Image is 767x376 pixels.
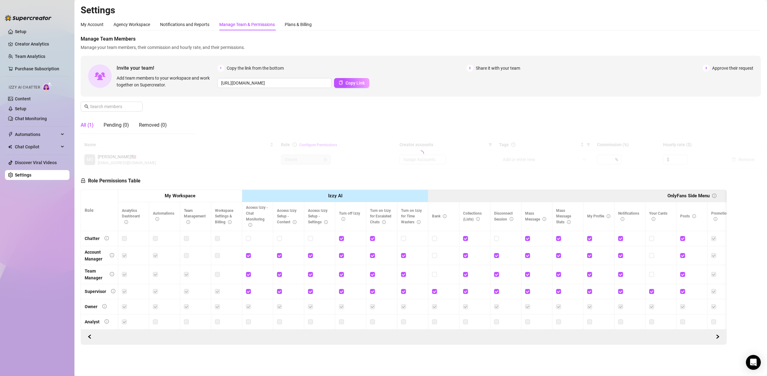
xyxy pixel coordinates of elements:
span: Promotions [711,211,731,221]
span: info-circle [324,220,328,224]
span: info-circle [105,236,109,240]
span: Team Management [184,208,206,225]
span: Posts [680,214,696,218]
div: Analyst [85,318,100,325]
span: info-circle [341,217,345,221]
div: Open Intercom Messenger [746,355,761,370]
strong: Izzy AI [328,193,342,199]
div: All (1) [81,121,94,129]
span: copy [339,81,343,85]
span: info-circle [692,214,696,218]
span: Access Izzy - Chat Monitoring [246,205,268,227]
span: Access Izzy Setup - Settings [308,208,328,225]
input: Search members [90,103,134,110]
span: right [716,334,720,339]
button: Scroll Backward [713,332,723,342]
span: info-circle [293,220,297,224]
img: logo-BBDzfeDw.svg [5,15,51,21]
a: Content [15,96,31,101]
span: left [87,334,92,339]
div: Pending (0) [104,121,129,129]
div: Agency Workspace [114,21,150,28]
span: Turn on Izzy for Escalated Chats [370,208,391,225]
span: Bank [432,214,447,218]
span: Share it with your team [476,65,520,72]
span: Copy the link from the bottom [227,65,284,72]
span: info-circle [607,214,610,218]
span: info-circle [510,217,513,221]
span: Add team members to your workspace and work together on Supercreator. [117,75,215,88]
span: thunderbolt [8,132,13,137]
div: Manage Team & Permissions [219,21,275,28]
a: Creator Analytics [15,39,65,49]
a: Settings [15,173,31,177]
span: Approve their request [712,65,753,72]
span: info-circle [652,217,655,221]
span: info-circle [542,217,546,221]
span: Mass Message Stats [556,208,571,225]
span: 3 [703,65,710,72]
span: loading [417,150,425,158]
div: Owner [85,303,97,310]
span: Izzy AI Chatter [9,85,40,90]
span: Workspace Settings & Billing [215,208,233,225]
span: info-circle [382,220,386,224]
th: Role [81,190,118,231]
span: Turn off Izzy [339,211,360,221]
span: Chat Copilot [15,142,59,152]
span: Turn on Izzy for Time Wasters [401,208,422,225]
span: info-circle [124,220,128,224]
div: Team Manager [85,268,105,281]
span: 2 [466,65,473,72]
div: Account Manager [85,249,105,262]
span: info-circle [186,220,190,224]
strong: OnlyFans Side Menu [667,193,710,199]
span: Analytics Dashboard [122,208,140,225]
span: info-circle [443,214,447,218]
span: info-circle [417,220,421,224]
span: Manage your team members, their commission and hourly rate, and their permissions. [81,44,761,51]
a: Setup [15,106,26,111]
h2: Settings [81,4,761,16]
span: info-circle [476,217,480,221]
img: AI Chatter [42,82,52,91]
span: Disconnect Session [494,211,513,221]
span: Manage Team Members [81,35,761,43]
span: Copy Link [346,81,365,85]
span: Access Izzy Setup - Content [277,208,297,225]
span: info-circle [110,253,114,257]
span: info-circle [155,217,159,221]
div: Chatter [85,235,100,242]
a: Chat Monitoring [15,116,47,121]
span: info-circle [111,289,115,293]
span: Your Cards [649,211,667,221]
div: Supervisor [85,288,106,295]
button: Scroll Forward [85,332,95,342]
button: Copy Link [334,78,369,88]
a: Discover Viral Videos [15,160,57,165]
div: Removed (0) [139,121,167,129]
span: info-circle [712,194,716,198]
a: Team Analytics [15,54,45,59]
span: info-circle [248,223,252,227]
span: Notifications [618,211,639,221]
span: lock [81,178,86,183]
a: Setup [15,29,26,34]
h5: Role Permissions Table [81,177,140,185]
span: Collections (Lists) [463,211,482,221]
div: Plans & Billing [285,21,312,28]
a: Purchase Subscription [15,64,65,74]
span: info-circle [110,272,114,276]
span: Mass Message [525,211,546,221]
span: info-circle [567,220,571,224]
span: info-circle [621,217,624,221]
div: Notifications and Reports [160,21,209,28]
div: My Account [81,21,104,28]
span: Invite your team! [117,64,217,72]
img: Chat Copilot [8,145,12,149]
span: search [84,104,89,109]
span: info-circle [105,319,109,324]
span: info-circle [228,220,232,224]
strong: My Workspace [165,193,195,199]
span: info-circle [714,217,717,221]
